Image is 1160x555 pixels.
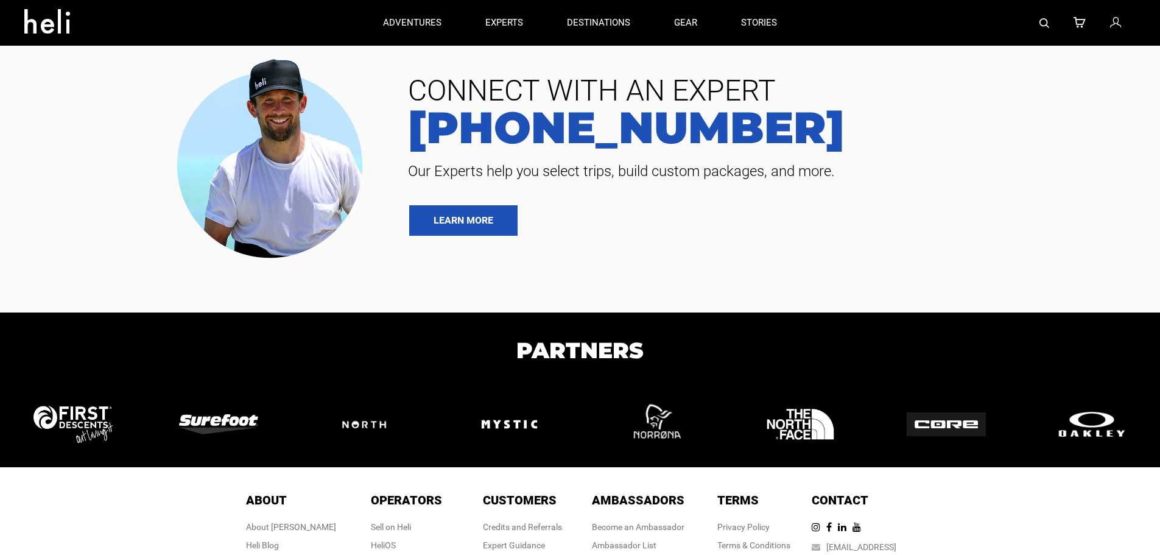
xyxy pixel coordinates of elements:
span: Customers [483,493,557,507]
img: logo [179,414,258,434]
div: Sell on Heli [371,521,442,533]
span: CONNECT WITH AN EXPERT [399,76,1142,105]
p: adventures [383,16,441,29]
img: logo [762,386,838,462]
a: Credits and Referrals [483,522,562,532]
a: Heli Blog [246,540,279,550]
a: [PHONE_NUMBER] [399,105,1142,149]
p: destinations [567,16,630,29]
img: logo [325,404,404,445]
span: About [246,493,287,507]
img: logo [907,412,986,437]
a: Privacy Policy [717,522,770,532]
span: Contact [812,493,868,507]
div: Ambassador List [592,539,684,551]
img: search-bar-icon.svg [1039,18,1049,28]
a: LEARN MORE [409,205,518,236]
span: Our Experts help you select trips, build custom packages, and more. [399,161,1142,181]
a: Become an Ambassador [592,522,684,532]
img: contact our team [167,49,381,264]
p: experts [485,16,523,29]
img: logo [1052,409,1131,440]
img: logo [33,406,113,442]
span: Ambassadors [592,493,684,507]
img: logo [471,386,547,462]
span: Operators [371,493,442,507]
div: About [PERSON_NAME] [246,521,336,533]
span: Terms [717,493,759,507]
a: Terms & Conditions [717,540,790,550]
img: logo [617,386,693,462]
a: HeliOS [371,540,396,550]
a: Expert Guidance [483,540,545,550]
